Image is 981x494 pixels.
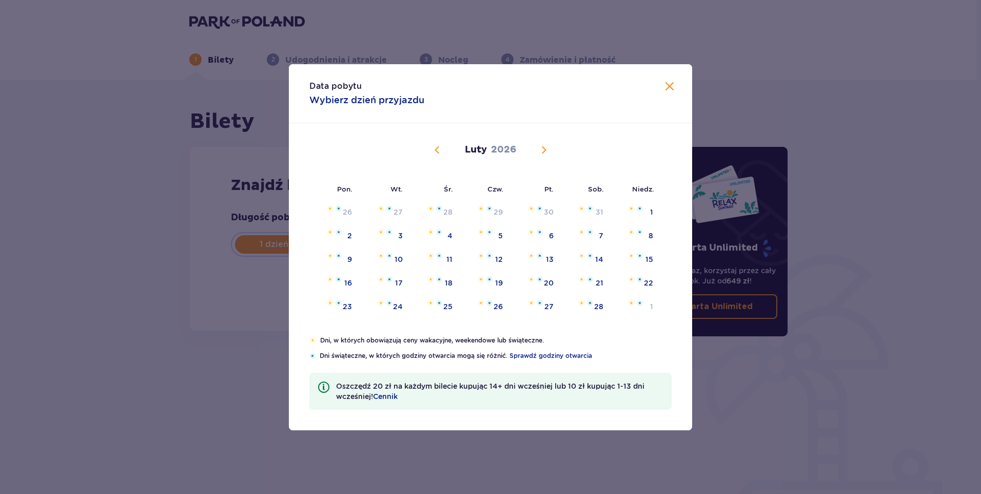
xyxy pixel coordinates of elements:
[510,296,561,318] td: piątek, 27 lutego 2026
[410,249,460,271] td: środa, 11 lutego 2026
[337,185,352,193] small: Pon.
[561,296,611,318] td: sobota, 28 lutego 2026
[611,272,660,295] td: niedziela, 22 lutego 2026
[410,225,460,248] td: środa, 4 lutego 2026
[611,201,660,224] td: niedziela, 1 lutego 2026
[544,185,554,193] small: Pt.
[460,201,509,224] td: czwartek, 29 stycznia 2026
[632,185,654,193] small: Niedz.
[588,185,604,193] small: Sob.
[444,185,453,193] small: Śr.
[359,201,410,224] td: wtorek, 27 stycznia 2026
[398,231,403,241] div: 3
[544,278,554,288] div: 20
[494,207,503,217] div: 29
[446,254,453,264] div: 11
[445,278,453,288] div: 18
[447,231,453,241] div: 4
[460,249,509,271] td: czwartek, 12 lutego 2026
[491,144,516,156] p: 2026
[561,272,611,295] td: sobota, 21 lutego 2026
[390,185,403,193] small: Wt.
[359,249,410,271] td: wtorek, 10 lutego 2026
[498,231,503,241] div: 5
[395,278,403,288] div: 17
[510,225,561,248] td: piątek, 6 lutego 2026
[561,249,611,271] td: sobota, 14 lutego 2026
[443,207,453,217] div: 28
[546,254,554,264] div: 13
[443,301,453,312] div: 25
[510,249,561,271] td: piątek, 13 lutego 2026
[343,207,352,217] div: 26
[460,272,509,295] td: czwartek, 19 lutego 2026
[460,296,509,318] td: czwartek, 26 lutego 2026
[347,231,352,241] div: 2
[544,301,554,312] div: 27
[494,301,503,312] div: 26
[487,185,503,193] small: Czw.
[410,296,460,318] td: środa, 25 lutego 2026
[344,278,352,288] div: 16
[347,254,352,264] div: 9
[395,254,403,264] div: 10
[611,296,660,318] td: niedziela, 1 marca 2026
[594,301,603,312] div: 28
[510,272,561,295] td: piątek, 20 lutego 2026
[309,272,359,295] td: poniedziałek, 16 lutego 2026
[309,201,359,224] td: poniedziałek, 26 stycznia 2026
[410,272,460,295] td: środa, 18 lutego 2026
[561,225,611,248] td: sobota, 7 lutego 2026
[599,231,603,241] div: 7
[359,296,410,318] td: wtorek, 24 lutego 2026
[611,225,660,248] td: niedziela, 8 lutego 2026
[393,301,403,312] div: 24
[343,301,352,312] div: 23
[561,201,611,224] td: sobota, 31 stycznia 2026
[495,278,503,288] div: 19
[544,207,554,217] div: 30
[510,201,561,224] td: piątek, 30 stycznia 2026
[596,207,603,217] div: 31
[309,296,359,318] td: poniedziałek, 23 lutego 2026
[410,201,460,224] td: środa, 28 stycznia 2026
[465,144,487,156] p: Luty
[611,249,660,271] td: niedziela, 15 lutego 2026
[495,254,503,264] div: 12
[394,207,403,217] div: 27
[549,231,554,241] div: 6
[460,225,509,248] td: czwartek, 5 lutego 2026
[595,254,603,264] div: 14
[359,272,410,295] td: wtorek, 17 lutego 2026
[309,225,359,248] td: poniedziałek, 2 lutego 2026
[289,123,692,336] div: Calendar
[596,278,603,288] div: 21
[359,225,410,248] td: wtorek, 3 lutego 2026
[309,249,359,271] td: poniedziałek, 9 lutego 2026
